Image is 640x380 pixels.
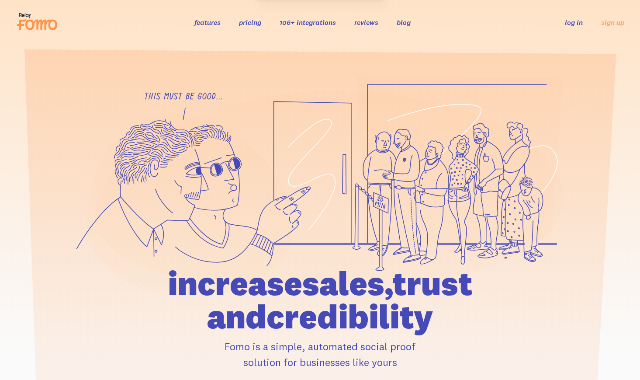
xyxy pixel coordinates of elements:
[239,18,261,27] a: pricing
[280,18,336,27] a: 106+ integrations
[354,18,378,27] a: reviews
[118,338,522,370] p: Fomo is a simple, automated social proof solution for businesses like yours
[397,18,411,27] a: blog
[601,18,624,27] a: sign up
[194,18,221,27] a: features
[118,267,522,333] h1: increase sales, trust and credibility
[565,18,583,27] a: log in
